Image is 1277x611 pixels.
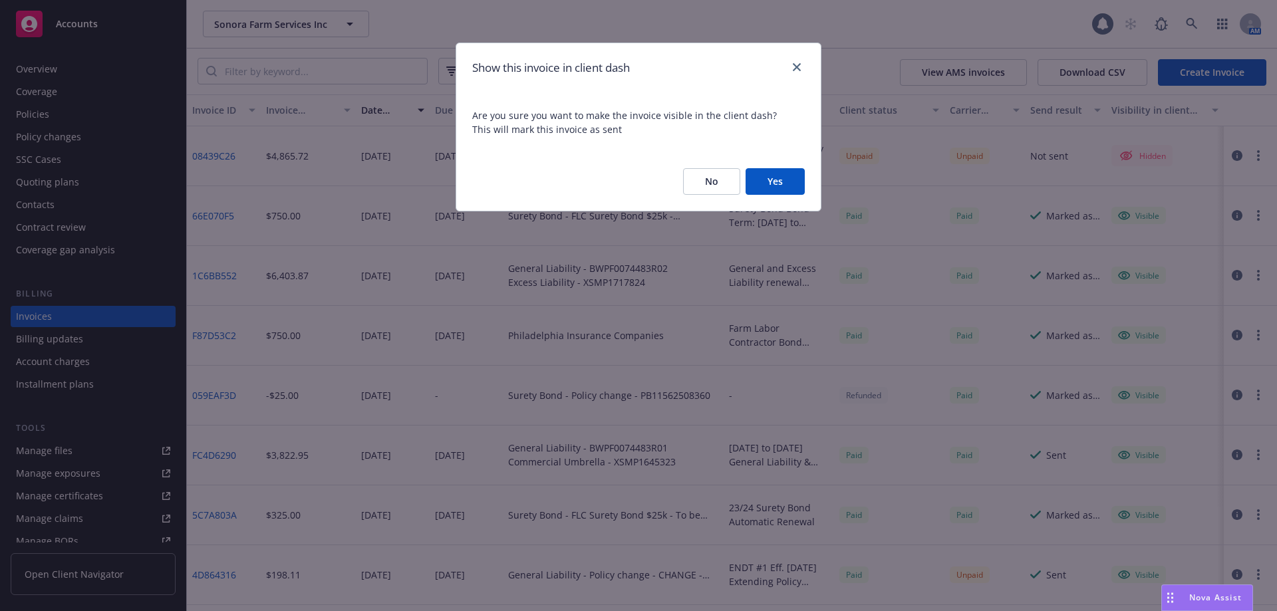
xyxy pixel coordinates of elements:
[789,59,805,75] a: close
[472,59,630,76] h1: Show this invoice in client dash
[683,168,740,195] button: No
[472,122,805,136] span: This will mark this invoice as sent
[746,168,805,195] button: Yes
[1162,585,1179,610] div: Drag to move
[472,108,805,122] span: Are you sure you want to make the invoice visible in the client dash?
[1189,592,1242,603] span: Nova Assist
[1161,584,1253,611] button: Nova Assist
